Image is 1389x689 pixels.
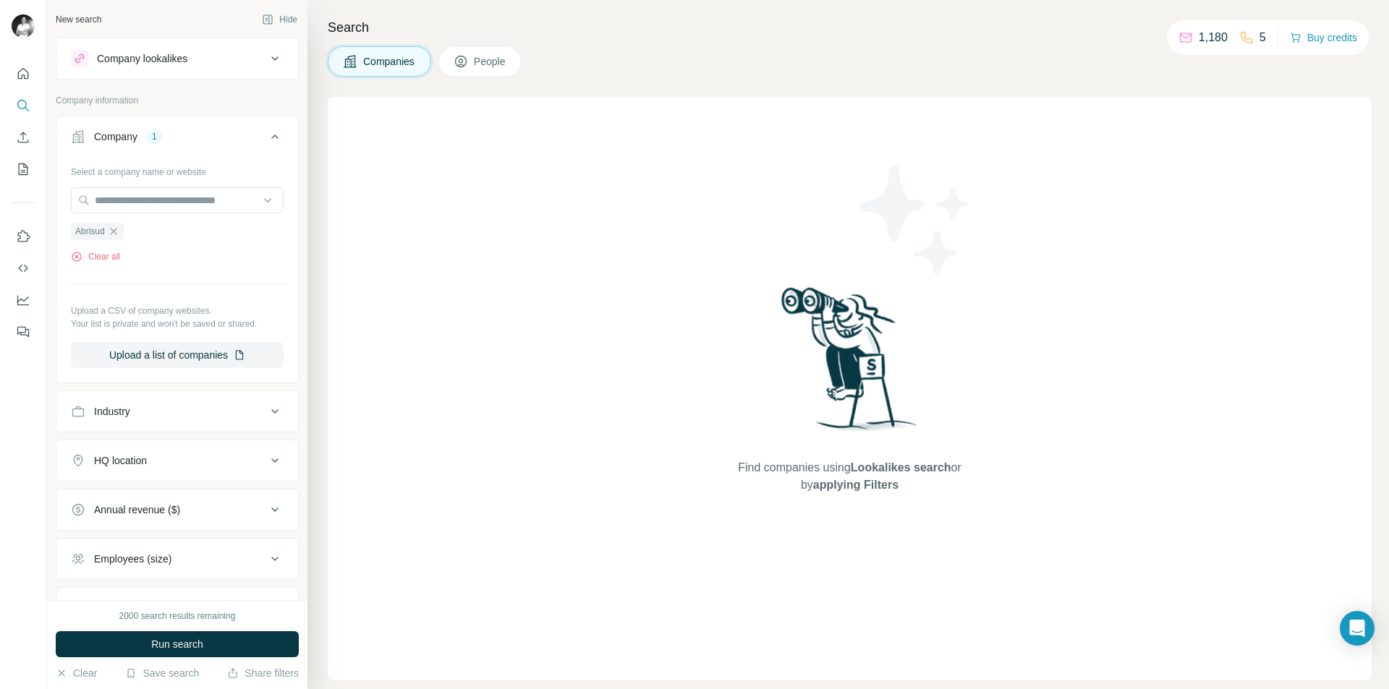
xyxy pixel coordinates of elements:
[97,51,187,66] div: Company lookalikes
[56,394,298,429] button: Industry
[1260,29,1266,46] p: 5
[94,552,171,566] div: Employees (size)
[56,492,298,527] button: Annual revenue ($)
[12,61,35,87] button: Quick start
[56,119,298,160] button: Company1
[12,124,35,150] button: Enrich CSV
[146,130,163,143] div: 1
[227,666,299,680] button: Share filters
[252,9,307,30] button: Hide
[12,14,35,38] img: Avatar
[1199,29,1228,46] p: 1,180
[75,225,105,238] span: Abrisud
[1290,27,1357,48] button: Buy credits
[94,404,130,419] div: Industry
[94,502,180,517] div: Annual revenue ($)
[328,17,1372,38] h4: Search
[56,591,298,625] button: Technologies
[94,129,137,144] div: Company
[71,342,284,368] button: Upload a list of companies
[56,94,299,107] p: Company information
[71,250,120,263] button: Clear all
[56,13,101,26] div: New search
[1340,611,1375,646] div: Open Intercom Messenger
[734,459,965,494] span: Find companies using or by
[363,54,416,69] span: Companies
[94,453,147,468] div: HQ location
[12,319,35,345] button: Feedback
[12,287,35,313] button: Dashboard
[12,223,35,249] button: Use Surfe on LinkedIn
[12,255,35,281] button: Use Surfe API
[56,41,298,76] button: Company lookalikes
[12,93,35,119] button: Search
[56,631,299,657] button: Run search
[71,304,284,317] p: Upload a CSV of company websites.
[775,283,925,445] img: Surfe Illustration - Woman searching with binoculars
[151,637,203,651] span: Run search
[56,542,298,576] button: Employees (size)
[125,666,199,680] button: Save search
[474,54,507,69] span: People
[850,155,980,285] img: Surfe Illustration - Stars
[12,156,35,182] button: My lists
[71,317,284,330] p: Your list is private and won't be saved or shared.
[71,160,284,179] div: Select a company name or website
[56,443,298,478] button: HQ location
[851,461,951,474] span: Lookalikes search
[813,479,899,491] span: applying Filters
[56,666,97,680] button: Clear
[119,609,236,622] div: 2000 search results remaining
